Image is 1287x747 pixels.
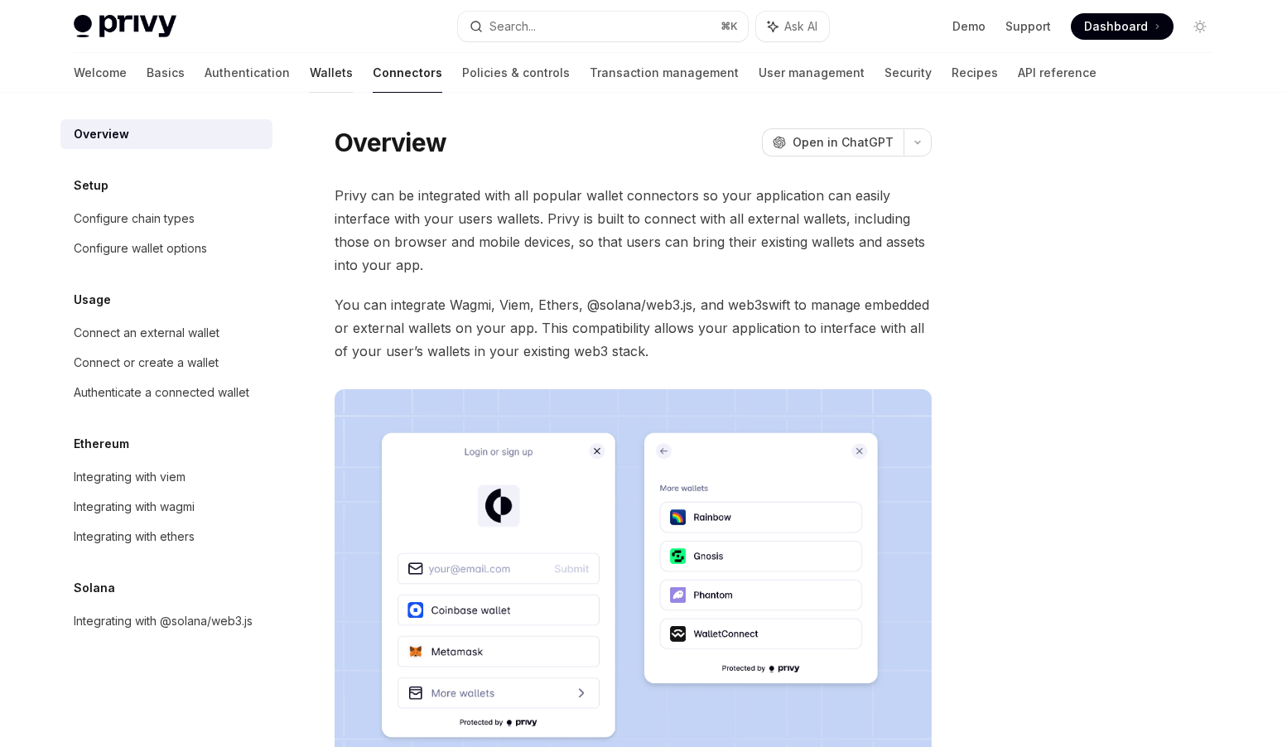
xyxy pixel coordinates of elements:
h5: Usage [74,290,111,310]
a: Demo [952,18,986,35]
div: Integrating with ethers [74,527,195,547]
a: Welcome [74,53,127,93]
a: Integrating with ethers [60,522,272,552]
div: Integrating with @solana/web3.js [74,611,253,631]
a: Integrating with @solana/web3.js [60,606,272,636]
a: Integrating with wagmi [60,492,272,522]
div: Search... [489,17,536,36]
a: Basics [147,53,185,93]
div: Configure wallet options [74,239,207,258]
button: Search...⌘K [458,12,748,41]
button: Ask AI [756,12,829,41]
a: Connect an external wallet [60,318,272,348]
a: Dashboard [1071,13,1174,40]
h1: Overview [335,128,446,157]
button: Open in ChatGPT [762,128,904,157]
h5: Setup [74,176,108,195]
img: light logo [74,15,176,38]
a: Authenticate a connected wallet [60,378,272,407]
a: Policies & controls [462,53,570,93]
div: Integrating with viem [74,467,186,487]
a: Connect or create a wallet [60,348,272,378]
button: Toggle dark mode [1187,13,1213,40]
a: User management [759,53,865,93]
a: Support [1005,18,1051,35]
a: Integrating with viem [60,462,272,492]
a: Overview [60,119,272,149]
a: Connectors [373,53,442,93]
div: Connect or create a wallet [74,353,219,373]
a: Recipes [952,53,998,93]
a: Wallets [310,53,353,93]
h5: Solana [74,578,115,598]
div: Authenticate a connected wallet [74,383,249,402]
a: Security [885,53,932,93]
a: Configure chain types [60,204,272,234]
div: Configure chain types [74,209,195,229]
span: Open in ChatGPT [793,134,894,151]
a: Transaction management [590,53,739,93]
div: Integrating with wagmi [74,497,195,517]
div: Overview [74,124,129,144]
span: Dashboard [1084,18,1148,35]
span: You can integrate Wagmi, Viem, Ethers, @solana/web3.js, and web3swift to manage embedded or exter... [335,293,932,363]
span: ⌘ K [721,20,738,33]
h5: Ethereum [74,434,129,454]
span: Privy can be integrated with all popular wallet connectors so your application can easily interfa... [335,184,932,277]
a: API reference [1018,53,1097,93]
span: Ask AI [784,18,817,35]
a: Configure wallet options [60,234,272,263]
div: Connect an external wallet [74,323,219,343]
a: Authentication [205,53,290,93]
